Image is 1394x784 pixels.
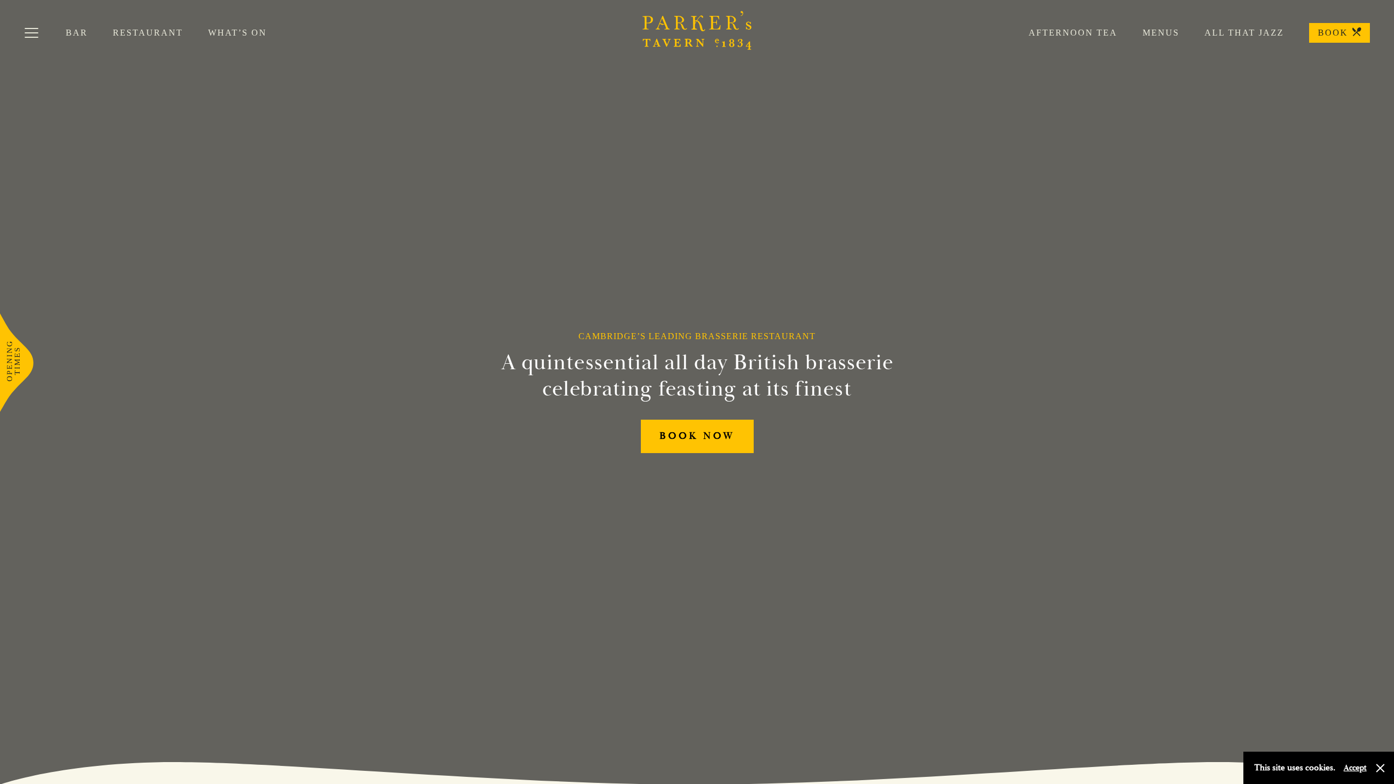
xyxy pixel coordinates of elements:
h2: A quintessential all day British brasserie celebrating feasting at its finest [448,350,947,402]
p: This site uses cookies. [1254,760,1335,776]
h1: Cambridge’s Leading Brasserie Restaurant [578,331,816,341]
a: BOOK NOW [641,420,754,453]
button: Accept [1344,763,1367,773]
button: Close and accept [1375,763,1386,774]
